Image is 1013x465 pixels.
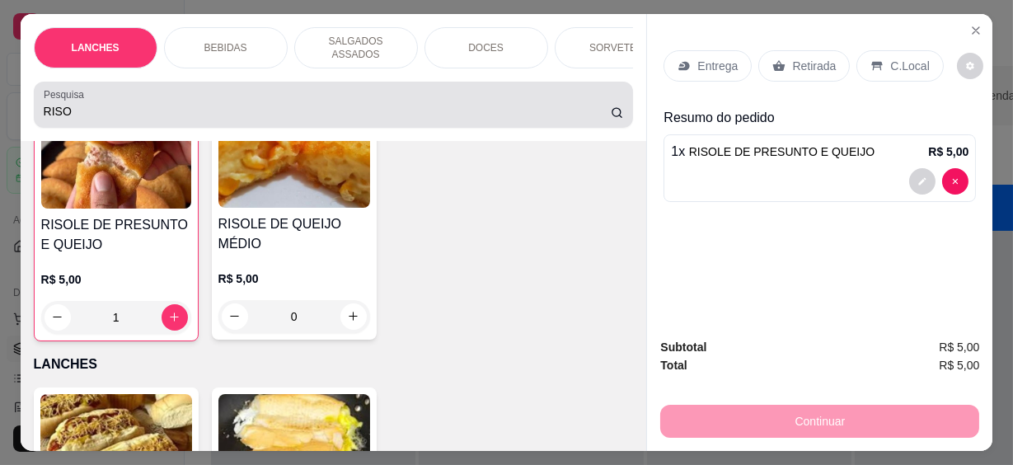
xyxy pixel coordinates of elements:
span: R$ 5,00 [939,338,979,356]
span: RISOLE DE PRESUNTO E QUEIJO [689,145,875,158]
p: R$ 5,00 [928,143,968,160]
button: increase-product-quantity [162,304,188,331]
strong: Total [660,359,687,372]
label: Pesquisa [44,87,90,101]
button: decrease-product-quantity [942,168,968,195]
p: Retirada [792,58,836,74]
p: BEBIDAS [204,41,247,54]
p: Entrega [697,58,738,74]
img: product-image [218,105,370,208]
input: Pesquisa [44,103,611,120]
strong: Subtotal [660,341,706,354]
h4: RISOLE DE PRESUNTO E QUEIJO [41,215,191,255]
p: LANCHES [72,41,120,54]
p: C.Local [890,58,929,74]
p: R$ 5,00 [41,271,191,288]
p: 1 x [671,142,875,162]
img: product-image [41,106,191,209]
p: R$ 5,00 [218,270,370,287]
p: SALGADOS ASSADOS [308,35,404,61]
button: Close [963,17,989,44]
p: DOCES [468,41,504,54]
button: decrease-product-quantity [222,303,248,330]
h4: RISOLE DE QUEIJO MÉDIO [218,214,370,254]
p: LANCHES [34,355,634,374]
span: R$ 5,00 [939,356,979,374]
p: SORVETES [589,41,643,54]
button: increase-product-quantity [340,303,367,330]
button: decrease-product-quantity [909,168,936,195]
p: Resumo do pedido [664,108,976,128]
button: decrease-product-quantity [957,53,983,79]
button: decrease-product-quantity [45,304,71,331]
